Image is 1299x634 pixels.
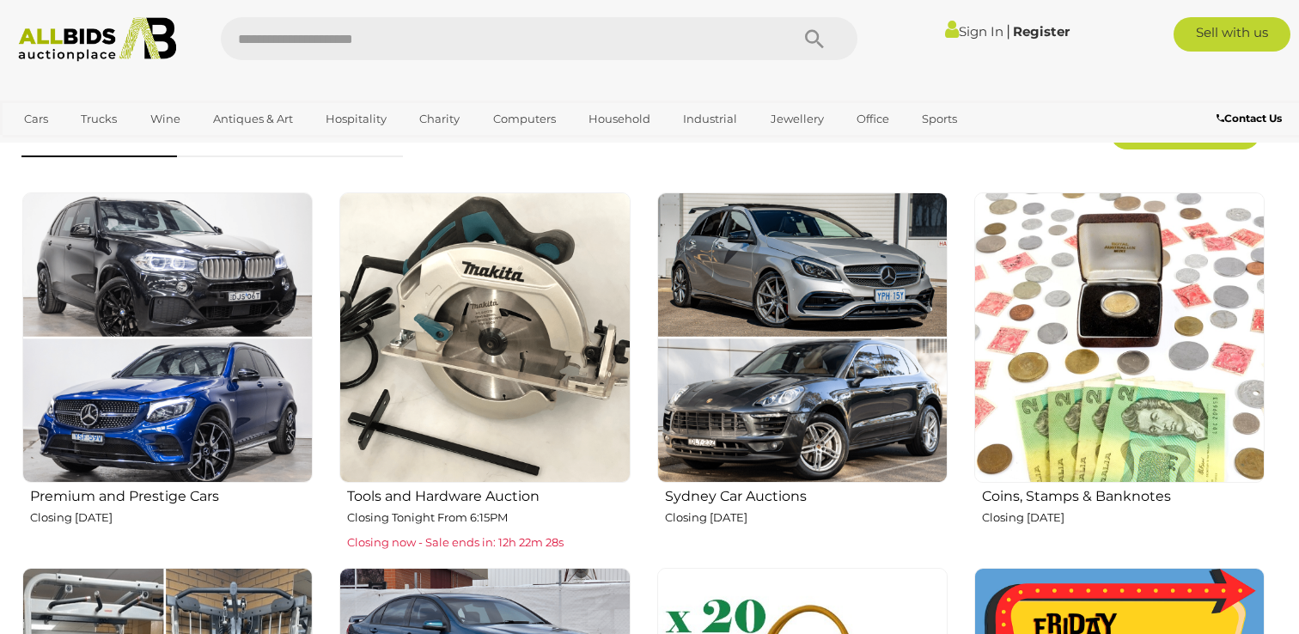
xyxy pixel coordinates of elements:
[30,485,313,504] h2: Premium and Prestige Cars
[945,23,1003,40] a: Sign In
[347,485,630,504] h2: Tools and Hardware Auction
[665,485,948,504] h2: Sydney Car Auctions
[482,105,567,133] a: Computers
[1217,109,1286,128] a: Contact Us
[771,17,857,60] button: Search
[973,192,1265,554] a: Coins, Stamps & Banknotes Closing [DATE]
[672,105,748,133] a: Industrial
[338,192,630,554] a: Tools and Hardware Auction Closing Tonight From 6:15PM Closing now - Sale ends in: 12h 22m 28s
[656,192,948,554] a: Sydney Car Auctions Closing [DATE]
[30,508,313,527] p: Closing [DATE]
[9,17,185,62] img: Allbids.com.au
[982,508,1265,527] p: Closing [DATE]
[577,105,662,133] a: Household
[657,192,948,483] img: Sydney Car Auctions
[347,508,630,527] p: Closing Tonight From 6:15PM
[139,105,192,133] a: Wine
[21,192,313,554] a: Premium and Prestige Cars Closing [DATE]
[974,192,1265,483] img: Coins, Stamps & Banknotes
[70,105,128,133] a: Trucks
[845,105,900,133] a: Office
[13,133,157,162] a: [GEOGRAPHIC_DATA]
[408,105,471,133] a: Charity
[347,535,564,549] span: Closing now - Sale ends in: 12h 22m 28s
[665,508,948,527] p: Closing [DATE]
[1174,17,1290,52] a: Sell with us
[1006,21,1010,40] span: |
[339,192,630,483] img: Tools and Hardware Auction
[22,192,313,483] img: Premium and Prestige Cars
[911,105,968,133] a: Sports
[13,105,59,133] a: Cars
[314,105,398,133] a: Hospitality
[1217,112,1282,125] b: Contact Us
[982,485,1265,504] h2: Coins, Stamps & Banknotes
[202,105,304,133] a: Antiques & Art
[759,105,835,133] a: Jewellery
[1013,23,1070,40] a: Register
